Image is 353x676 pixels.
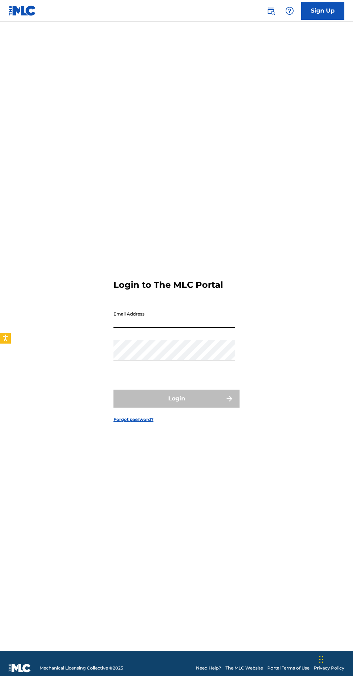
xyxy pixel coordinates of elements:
[113,280,223,290] h3: Login to The MLC Portal
[301,2,344,20] a: Sign Up
[196,665,221,671] a: Need Help?
[282,4,297,18] div: Help
[319,649,323,670] div: Drag
[264,4,278,18] a: Public Search
[267,6,275,15] img: search
[285,6,294,15] img: help
[113,416,153,423] a: Forgot password?
[9,5,36,16] img: MLC Logo
[40,665,123,671] span: Mechanical Licensing Collective © 2025
[225,665,263,671] a: The MLC Website
[9,664,31,672] img: logo
[317,641,353,676] iframe: Chat Widget
[267,665,309,671] a: Portal Terms of Use
[314,665,344,671] a: Privacy Policy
